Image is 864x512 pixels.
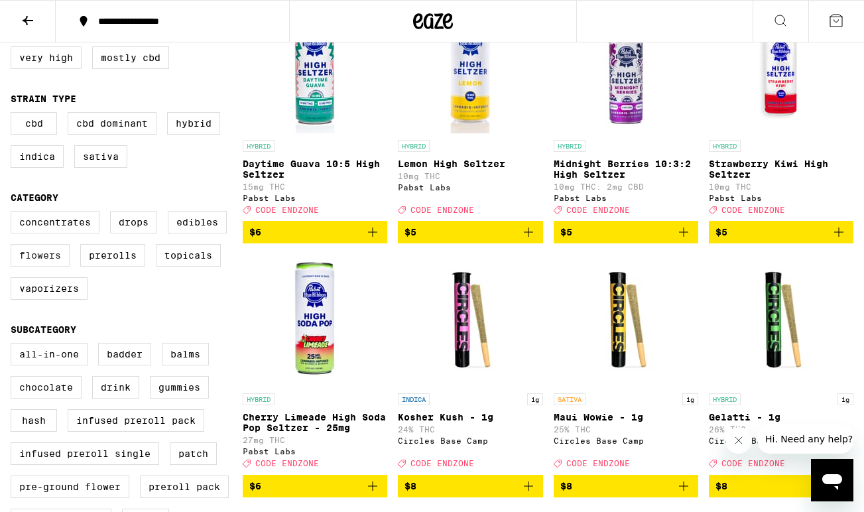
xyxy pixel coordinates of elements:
[554,140,586,152] p: HYBRID
[11,324,76,335] legend: Subcategory
[243,475,387,497] button: Add to bag
[566,460,630,468] span: CODE ENDZONE
[11,442,159,465] label: Infused Preroll Single
[560,481,572,491] span: $8
[110,211,157,233] label: Drops
[11,145,64,168] label: Indica
[410,206,474,214] span: CODE ENDZONE
[715,254,847,387] img: Circles Base Camp - Gelatti - 1g
[11,46,82,69] label: Very High
[527,393,543,405] p: 1g
[554,182,698,191] p: 10mg THC: 2mg CBD
[709,436,853,445] div: Circles Base Camp
[398,221,542,243] button: Add to bag
[725,427,752,454] iframe: Close message
[243,1,387,221] a: Open page for Daytime Guava 10:5 High Seltzer from Pabst Labs
[249,481,261,491] span: $6
[249,1,381,133] img: Pabst Labs - Daytime Guava 10:5 High Seltzer
[11,112,57,135] label: CBD
[398,183,542,192] div: Pabst Labs
[398,159,542,169] p: Lemon High Seltzer
[811,459,853,501] iframe: Button to launch messaging window
[156,244,221,267] label: Topicals
[709,159,853,180] p: Strawberry Kiwi High Seltzer
[150,376,209,399] label: Gummies
[140,476,229,498] label: Preroll Pack
[243,254,387,474] a: Open page for Cherry Limeade High Soda Pop Seltzer - 25mg from Pabst Labs
[243,194,387,202] div: Pabst Labs
[566,206,630,214] span: CODE ENDZONE
[167,112,220,135] label: Hybrid
[554,194,698,202] div: Pabst Labs
[709,1,853,221] a: Open page for Strawberry Kiwi High Seltzer from Pabst Labs
[554,254,698,474] a: Open page for Maui Wowie - 1g from Circles Base Camp
[398,140,430,152] p: HYBRID
[560,254,692,387] img: Circles Base Camp - Maui Wowie - 1g
[410,460,474,468] span: CODE ENDZONE
[554,221,698,243] button: Add to bag
[11,376,82,399] label: Chocolate
[398,254,542,474] a: Open page for Kosher Kush - 1g from Circles Base Camp
[11,277,88,300] label: Vaporizers
[404,254,536,387] img: Circles Base Camp - Kosher Kush - 1g
[554,436,698,445] div: Circles Base Camp
[709,425,853,434] p: 26% THC
[398,436,542,445] div: Circles Base Camp
[98,343,151,365] label: Badder
[11,343,88,365] label: All-In-One
[709,182,853,191] p: 10mg THC
[398,172,542,180] p: 10mg THC
[715,481,727,491] span: $8
[243,182,387,191] p: 15mg THC
[170,442,217,465] label: Patch
[721,460,785,468] span: CODE ENDZONE
[715,227,727,237] span: $5
[398,1,542,221] a: Open page for Lemon High Seltzer from Pabst Labs
[80,244,145,267] label: Prerolls
[68,409,204,432] label: Infused Preroll Pack
[243,393,275,405] p: HYBRID
[398,412,542,422] p: Kosher Kush - 1g
[404,481,416,491] span: $8
[243,221,387,243] button: Add to bag
[709,194,853,202] div: Pabst Labs
[837,393,853,405] p: 1g
[404,227,416,237] span: $5
[243,159,387,180] p: Daytime Guava 10:5 High Seltzer
[398,393,430,405] p: INDICA
[709,475,853,497] button: Add to bag
[68,112,156,135] label: CBD Dominant
[709,254,853,474] a: Open page for Gelatti - 1g from Circles Base Camp
[554,159,698,180] p: Midnight Berries 10:3:2 High Seltzer
[554,412,698,422] p: Maui Wowie - 1g
[715,1,847,133] img: Pabst Labs - Strawberry Kiwi High Seltzer
[11,476,129,498] label: Pre-ground Flower
[709,221,853,243] button: Add to bag
[721,206,785,214] span: CODE ENDZONE
[11,211,99,233] label: Concentrates
[709,140,741,152] p: HYBRID
[255,206,319,214] span: CODE ENDZONE
[554,393,586,405] p: SATIVA
[74,145,127,168] label: Sativa
[709,393,741,405] p: HYBRID
[682,393,698,405] p: 1g
[554,425,698,434] p: 25% THC
[243,447,387,456] div: Pabst Labs
[249,254,381,387] img: Pabst Labs - Cherry Limeade High Soda Pop Seltzer - 25mg
[243,436,387,444] p: 27mg THC
[709,412,853,422] p: Gelatti - 1g
[560,1,692,133] img: Pabst Labs - Midnight Berries 10:3:2 High Seltzer
[243,140,275,152] p: HYBRID
[162,343,209,365] label: Balms
[11,409,57,432] label: Hash
[92,376,139,399] label: Drink
[398,475,542,497] button: Add to bag
[554,475,698,497] button: Add to bag
[249,227,261,237] span: $6
[560,227,572,237] span: $5
[757,424,853,454] iframe: Message from company
[11,244,70,267] label: Flowers
[554,1,698,221] a: Open page for Midnight Berries 10:3:2 High Seltzer from Pabst Labs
